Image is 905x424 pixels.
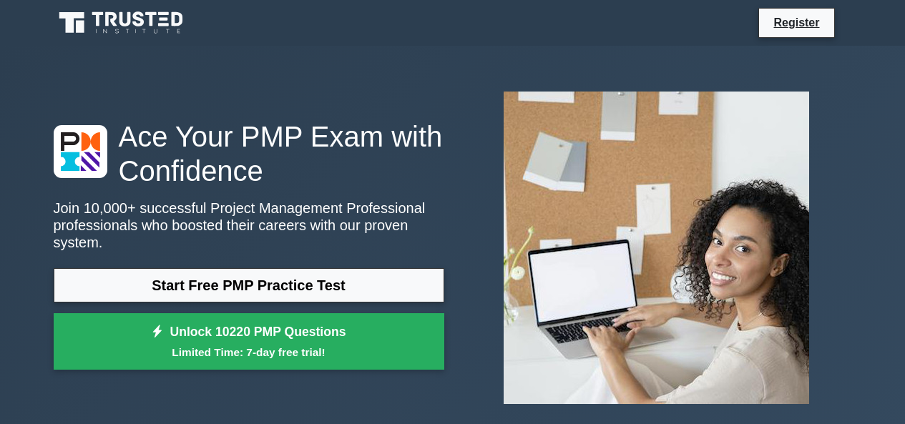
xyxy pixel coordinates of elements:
a: Start Free PMP Practice Test [54,268,444,302]
a: Register [765,14,828,31]
small: Limited Time: 7-day free trial! [72,344,426,360]
h1: Ace Your PMP Exam with Confidence [54,119,444,188]
p: Join 10,000+ successful Project Management Professional professionals who boosted their careers w... [54,199,444,251]
a: Unlock 10220 PMP QuestionsLimited Time: 7-day free trial! [54,313,444,370]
